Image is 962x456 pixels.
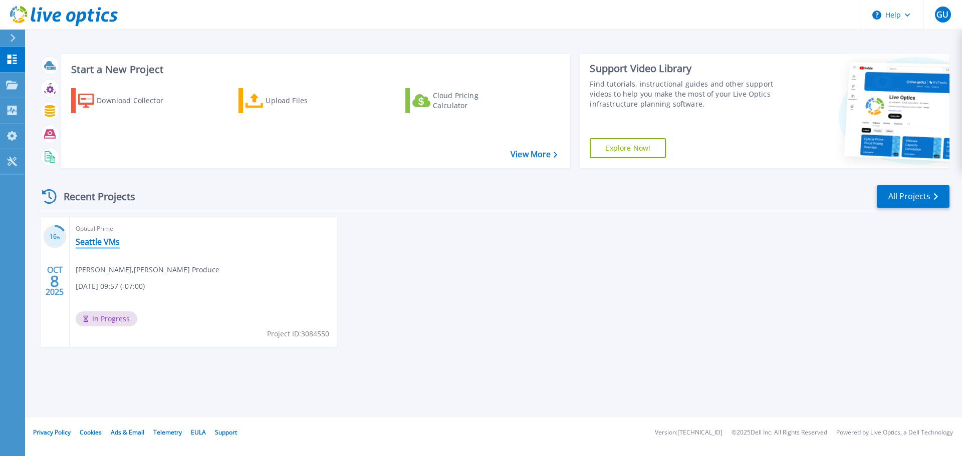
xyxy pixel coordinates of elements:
div: Download Collector [97,91,177,111]
a: Privacy Policy [33,428,71,436]
h3: 16 [43,231,67,243]
a: Cloud Pricing Calculator [405,88,517,113]
h3: Start a New Project [71,64,557,75]
span: Project ID: 3084550 [267,328,329,339]
div: OCT 2025 [45,263,64,299]
span: [PERSON_NAME] , [PERSON_NAME] Produce [76,264,219,275]
span: Optical Prime [76,223,331,234]
a: Download Collector [71,88,183,113]
div: Find tutorials, instructional guides and other support videos to help you make the most of your L... [590,79,778,109]
span: GU [936,11,948,19]
a: Telemetry [153,428,182,436]
a: Upload Files [238,88,350,113]
a: EULA [191,428,206,436]
li: Powered by Live Optics, a Dell Technology [836,429,953,436]
div: Recent Projects [39,184,149,209]
span: 8 [50,277,59,285]
a: View More [511,150,557,159]
a: All Projects [877,185,949,208]
a: Support [215,428,237,436]
a: Ads & Email [111,428,144,436]
a: Cookies [80,428,102,436]
div: Cloud Pricing Calculator [433,91,513,111]
div: Support Video Library [590,62,778,75]
a: Seattle VMs [76,237,120,247]
span: [DATE] 09:57 (-07:00) [76,281,145,292]
span: In Progress [76,311,137,326]
li: Version: [TECHNICAL_ID] [655,429,723,436]
a: Explore Now! [590,138,666,158]
li: © 2025 Dell Inc. All Rights Reserved [732,429,827,436]
span: % [57,234,60,240]
div: Upload Files [266,91,346,111]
